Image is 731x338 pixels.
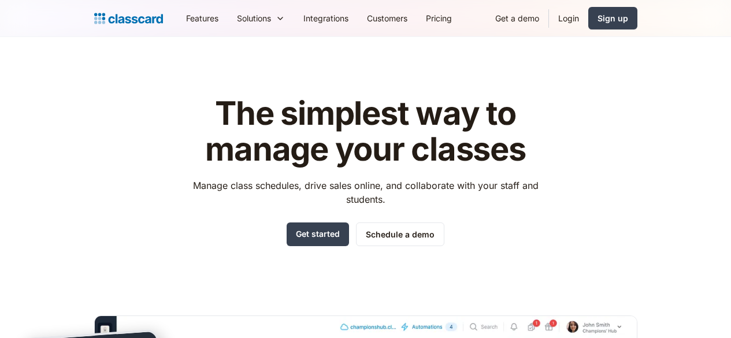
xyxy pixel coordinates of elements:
[182,179,549,206] p: Manage class schedules, drive sales online, and collaborate with your staff and students.
[228,5,294,31] div: Solutions
[486,5,548,31] a: Get a demo
[94,10,163,27] a: home
[356,222,444,246] a: Schedule a demo
[237,12,271,24] div: Solutions
[598,12,628,24] div: Sign up
[182,96,549,167] h1: The simplest way to manage your classes
[588,7,637,29] a: Sign up
[358,5,417,31] a: Customers
[287,222,349,246] a: Get started
[417,5,461,31] a: Pricing
[177,5,228,31] a: Features
[294,5,358,31] a: Integrations
[549,5,588,31] a: Login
